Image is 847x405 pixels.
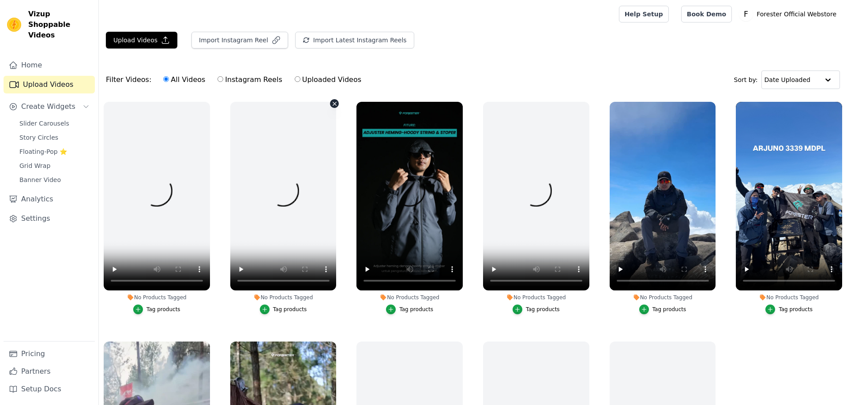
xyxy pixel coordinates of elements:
[4,210,95,227] a: Settings
[652,306,686,313] div: Tag products
[753,6,840,22] p: Forester Official Webstore
[765,305,813,314] button: Tag products
[399,306,433,313] div: Tag products
[526,306,560,313] div: Tag products
[28,9,91,41] span: Vizup Shoppable Videos
[163,76,169,82] input: All Videos
[739,6,840,22] button: F Forester Official Webstore
[191,32,288,48] button: Import Instagram Reel
[4,380,95,398] a: Setup Docs
[106,32,177,48] button: Upload Videos
[21,101,75,112] span: Create Widgets
[386,305,433,314] button: Tag products
[146,306,180,313] div: Tag products
[7,18,21,32] img: Vizup
[19,119,69,128] span: Slider Carousels
[513,305,560,314] button: Tag products
[619,6,669,22] a: Help Setup
[4,345,95,363] a: Pricing
[260,305,307,314] button: Tag products
[14,131,95,144] a: Story Circles
[4,76,95,93] a: Upload Videos
[779,306,813,313] div: Tag products
[133,305,180,314] button: Tag products
[19,175,61,184] span: Banner Video
[736,294,842,301] div: No Products Tagged
[14,145,95,158] a: Floating-Pop ⭐
[230,294,337,301] div: No Products Tagged
[4,56,95,74] a: Home
[217,76,223,82] input: Instagram Reels
[356,294,463,301] div: No Products Tagged
[4,190,95,208] a: Analytics
[4,98,95,115] button: Create Widgets
[734,71,840,89] div: Sort by:
[483,294,589,301] div: No Products Tagged
[217,74,282,85] label: Instagram Reels
[19,133,58,142] span: Story Circles
[744,10,748,19] text: F
[610,294,716,301] div: No Products Tagged
[19,161,50,170] span: Grid Wrap
[14,117,95,130] a: Slider Carousels
[273,306,307,313] div: Tag products
[681,6,732,22] a: Book Demo
[14,174,95,186] a: Banner Video
[295,76,300,82] input: Uploaded Videos
[106,70,366,90] div: Filter Videos:
[294,74,362,85] label: Uploaded Videos
[104,294,210,301] div: No Products Tagged
[163,74,206,85] label: All Videos
[295,32,414,48] button: Import Latest Instagram Reels
[14,160,95,172] a: Grid Wrap
[330,99,339,108] button: Video Delete
[639,305,686,314] button: Tag products
[19,147,67,156] span: Floating-Pop ⭐
[4,363,95,380] a: Partners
